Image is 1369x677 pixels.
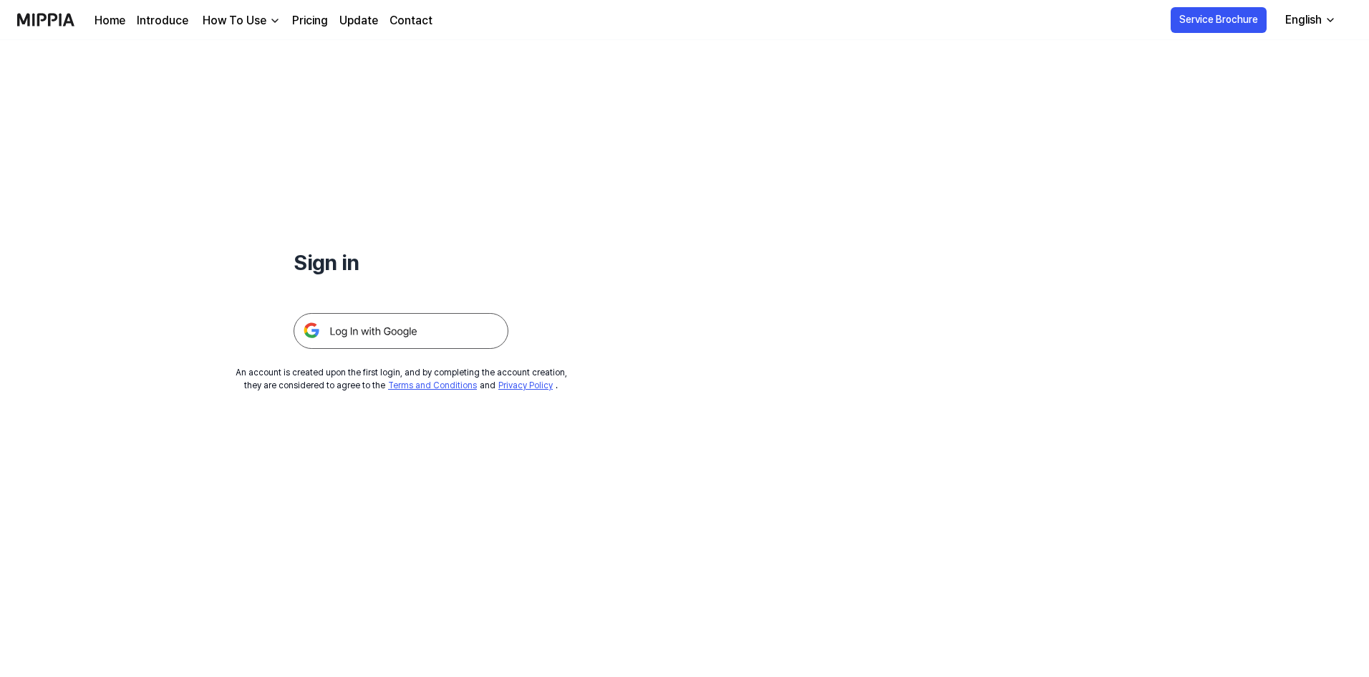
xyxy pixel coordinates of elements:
[1282,11,1325,29] div: English
[95,12,125,29] a: Home
[1274,6,1345,34] button: English
[137,12,188,29] a: Introduce
[498,380,553,390] a: Privacy Policy
[390,12,432,29] a: Contact
[1171,7,1267,33] button: Service Brochure
[292,12,328,29] a: Pricing
[200,12,281,29] button: How To Use
[200,12,269,29] div: How To Use
[269,15,281,27] img: down
[294,313,508,349] img: 구글 로그인 버튼
[339,12,378,29] a: Update
[388,380,477,390] a: Terms and Conditions
[294,246,508,279] h1: Sign in
[236,366,567,392] div: An account is created upon the first login, and by completing the account creation, they are cons...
